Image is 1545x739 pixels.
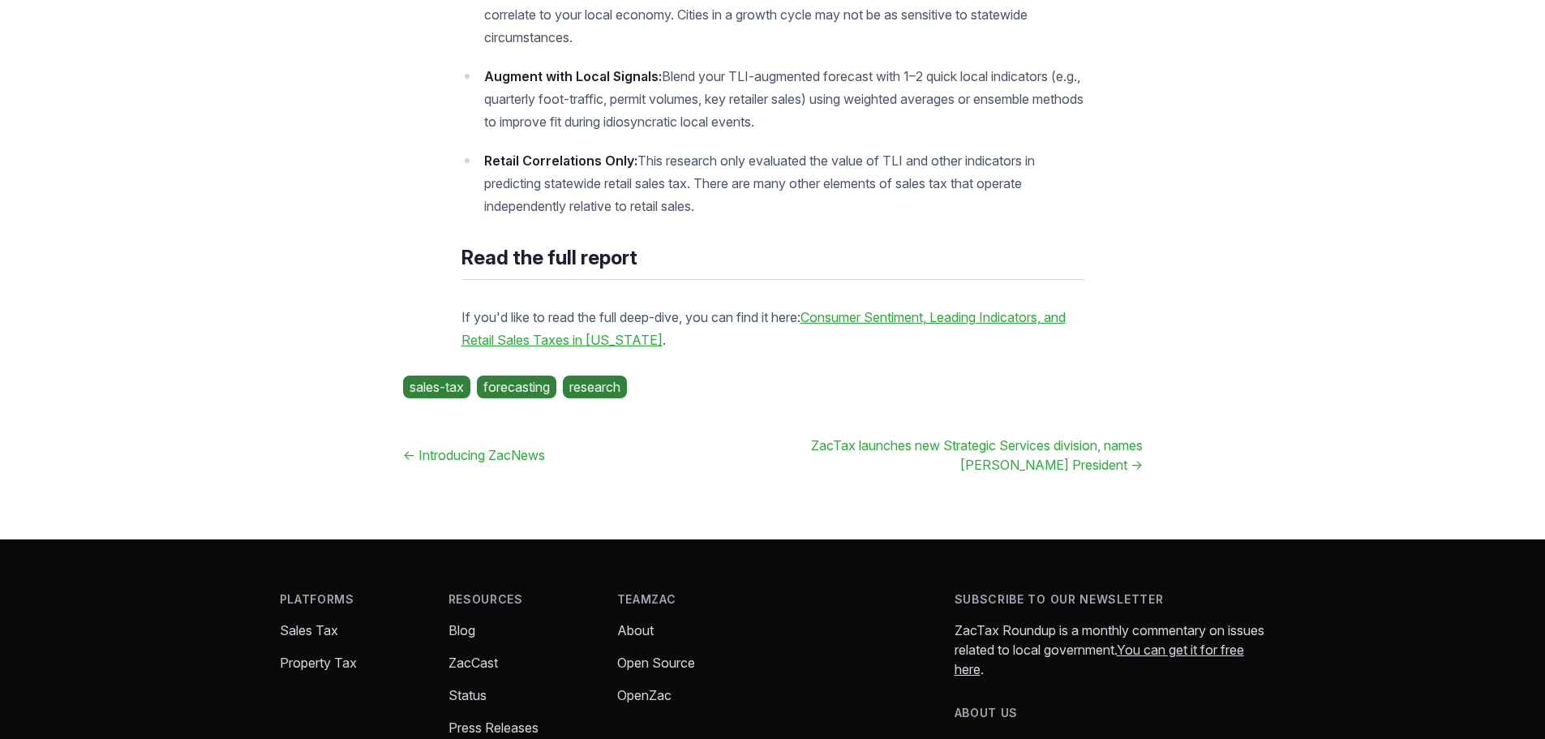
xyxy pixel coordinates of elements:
a: forecasting [477,376,556,398]
a: sales-tax [403,376,470,398]
a: OpenZac [617,687,672,703]
a: About [617,622,654,638]
h4: About us [955,705,1266,721]
a: Open Source [617,655,695,671]
p: Blend your TLI‐augmented forecast with 1–2 quick local indicators (e.g., quarterly foot-traffic, ... [484,65,1084,133]
p: If you'd like to read the full deep-dive, you can find it here: . [461,306,1084,351]
a: Property Tax [280,655,357,671]
a: research [563,376,627,398]
p: This research only evaluated the value of TLI and other indicators in predicting statewide retail... [484,149,1084,217]
strong: Retail Correlations Only: [484,153,637,169]
a: Blog [448,622,475,638]
a: Press Releases [448,720,539,736]
a: ZacTax launches new Strategic Services division, names [PERSON_NAME] President → [811,437,1143,473]
h4: Resources [448,591,591,608]
a: ← Introducing ZacNews [403,447,545,463]
a: ZacCast [448,655,498,671]
h4: Platforms [280,591,423,608]
a: Sales Tax [280,622,338,638]
h4: Subscribe to our newsletter [955,591,1266,608]
a: Status [448,687,487,703]
p: ZacTax Roundup is a monthly commentary on issues related to local government. . [955,621,1266,679]
h2: Read the full report [461,243,1084,280]
h4: TeamZac [617,591,760,608]
strong: Augment with Local Signals: [484,68,662,84]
